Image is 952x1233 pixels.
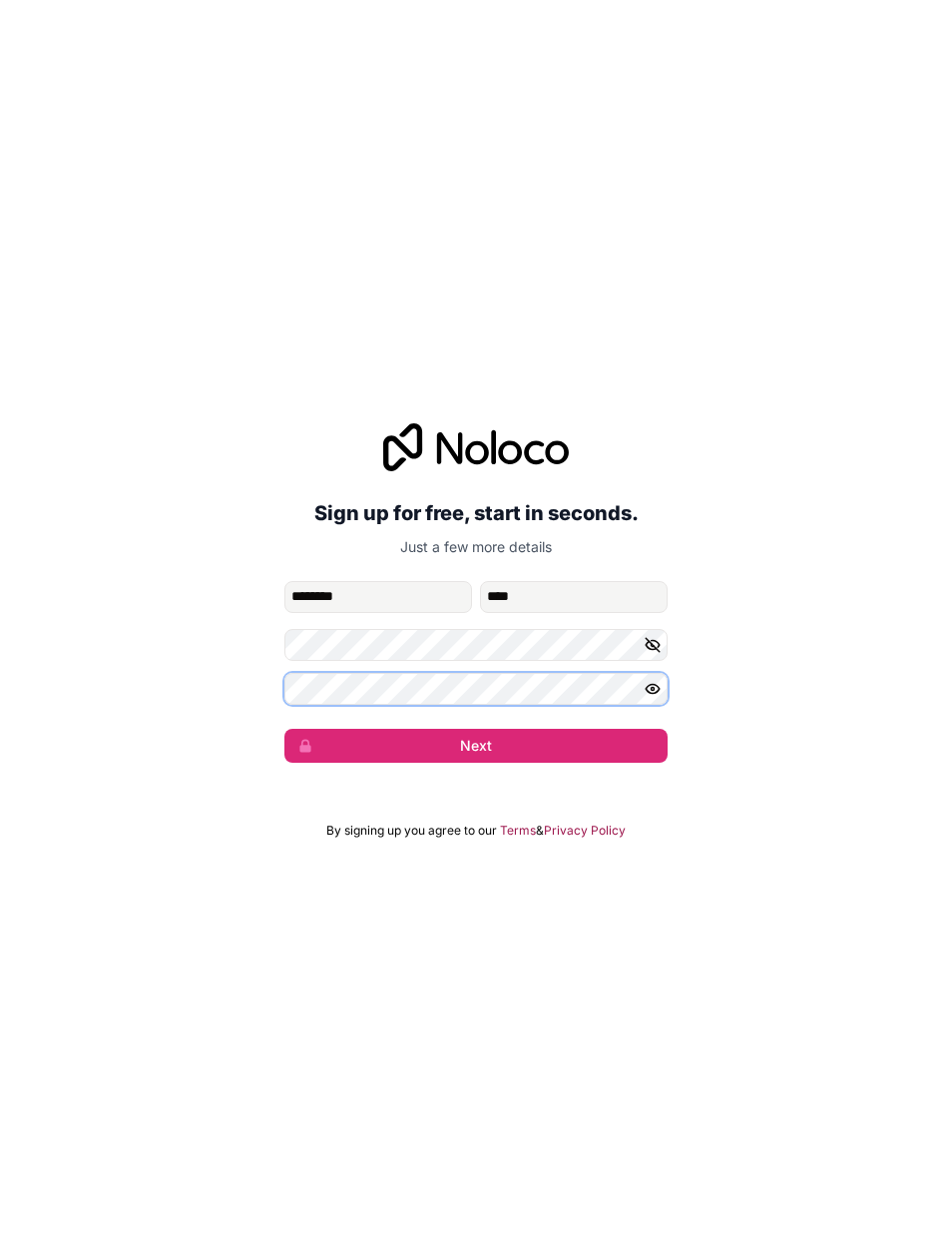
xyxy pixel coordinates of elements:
input: given-name [284,581,472,613]
h2: Sign up for free, start in seconds. [284,495,668,531]
span: By signing up you agree to our [326,823,497,839]
input: Confirm password [284,673,668,705]
input: Password [284,629,668,661]
a: Privacy Policy [544,823,626,839]
input: family-name [480,581,668,613]
p: Just a few more details [284,537,668,557]
span: & [536,823,544,839]
button: Next [284,729,668,763]
a: Terms [500,823,536,839]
